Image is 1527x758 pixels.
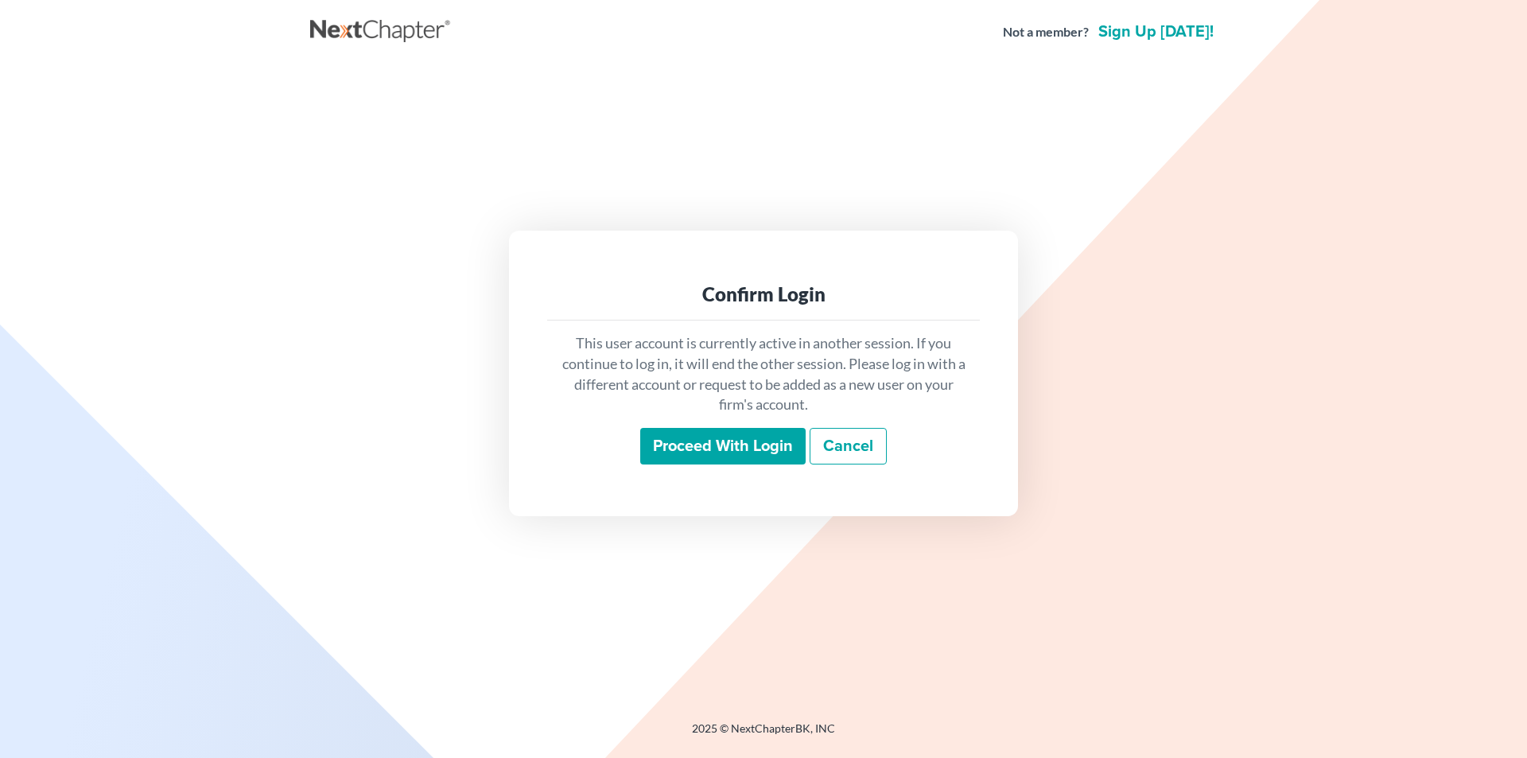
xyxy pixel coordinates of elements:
strong: Not a member? [1003,23,1089,41]
p: This user account is currently active in another session. If you continue to log in, it will end ... [560,333,967,415]
div: 2025 © NextChapterBK, INC [310,721,1217,749]
input: Proceed with login [640,428,806,465]
a: Sign up [DATE]! [1095,24,1217,40]
a: Cancel [810,428,887,465]
div: Confirm Login [560,282,967,307]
